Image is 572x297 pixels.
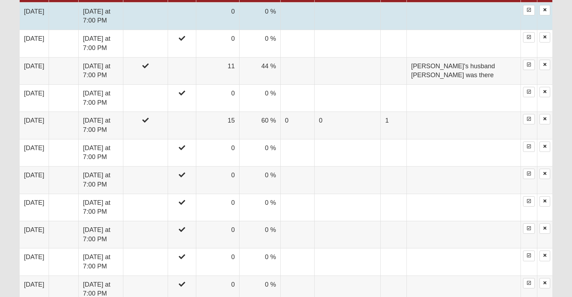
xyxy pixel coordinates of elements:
td: [DATE] at 7:00 PM [79,194,123,221]
a: Enter Attendance [523,196,535,207]
td: 11 [196,57,239,84]
td: [DATE] at 7:00 PM [79,30,123,57]
a: Enter Attendance [523,278,535,288]
td: 0 % [239,139,280,166]
td: 0 % [239,167,280,194]
a: Delete [539,142,550,152]
td: [DATE] at 7:00 PM [79,221,123,248]
td: [PERSON_NAME]'s husband [PERSON_NAME] was there [406,57,521,84]
td: 0 [196,3,239,30]
td: [DATE] [20,57,49,84]
td: [DATE] at 7:00 PM [79,248,123,276]
a: Delete [539,32,550,43]
td: 0 [280,112,314,139]
td: 1 [381,112,406,139]
a: Delete [539,87,550,97]
td: [DATE] at 7:00 PM [79,3,123,30]
a: Delete [539,114,550,124]
td: [DATE] [20,167,49,194]
td: 0 [196,30,239,57]
a: Enter Attendance [523,87,535,97]
td: 44 % [239,57,280,84]
td: [DATE] [20,84,49,112]
td: 0 % [239,248,280,276]
a: Delete [539,223,550,234]
a: Enter Attendance [523,251,535,261]
a: Enter Attendance [523,142,535,152]
td: 0 [196,84,239,112]
td: [DATE] at 7:00 PM [79,84,123,112]
a: Enter Attendance [523,60,535,70]
td: 0 % [239,30,280,57]
td: 0 [196,167,239,194]
td: [DATE] at 7:00 PM [79,167,123,194]
td: 0 % [239,3,280,30]
a: Delete [539,251,550,261]
a: Enter Attendance [523,5,535,15]
td: 15 [196,112,239,139]
a: Enter Attendance [523,32,535,43]
td: 0 [196,248,239,276]
td: 0 [314,112,380,139]
td: [DATE] at 7:00 PM [79,112,123,139]
td: 0 [196,139,239,166]
td: 0 % [239,221,280,248]
td: [DATE] [20,112,49,139]
a: Delete [539,278,550,288]
td: [DATE] [20,248,49,276]
a: Delete [539,60,550,70]
td: 60 % [239,112,280,139]
td: [DATE] [20,221,49,248]
a: Delete [539,169,550,179]
td: [DATE] at 7:00 PM [79,57,123,84]
td: [DATE] [20,30,49,57]
td: 0 % [239,194,280,221]
td: 0 % [239,84,280,112]
td: 0 [196,194,239,221]
a: Enter Attendance [523,223,535,234]
a: Delete [539,196,550,207]
a: Enter Attendance [523,114,535,124]
td: [DATE] [20,194,49,221]
td: [DATE] [20,139,49,166]
a: Delete [539,5,550,15]
td: 0 [196,221,239,248]
td: [DATE] [20,3,49,30]
a: Enter Attendance [523,169,535,179]
td: [DATE] at 7:00 PM [79,139,123,166]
